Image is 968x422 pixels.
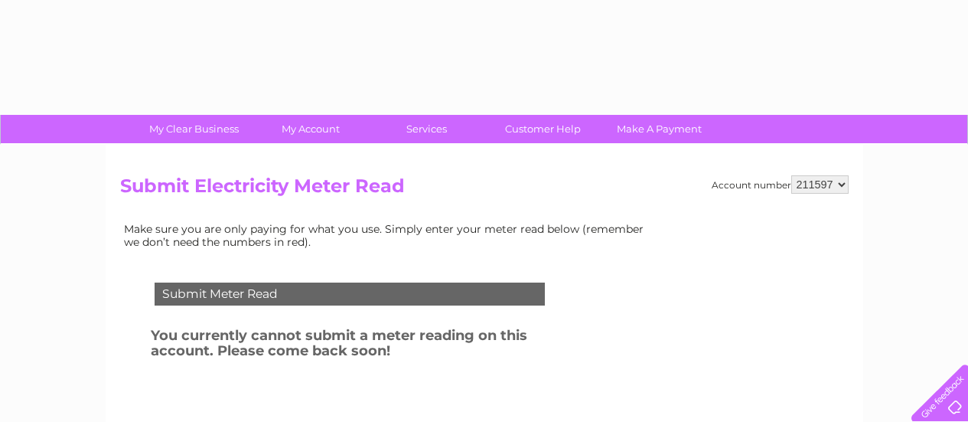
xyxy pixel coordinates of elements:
[480,115,606,143] a: Customer Help
[151,325,585,367] h3: You currently cannot submit a meter reading on this account. Please come back soon!
[247,115,373,143] a: My Account
[363,115,490,143] a: Services
[596,115,722,143] a: Make A Payment
[120,175,849,204] h2: Submit Electricity Meter Read
[712,175,849,194] div: Account number
[120,219,656,251] td: Make sure you are only paying for what you use. Simply enter your meter read below (remember we d...
[131,115,257,143] a: My Clear Business
[155,283,545,306] div: Submit Meter Read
